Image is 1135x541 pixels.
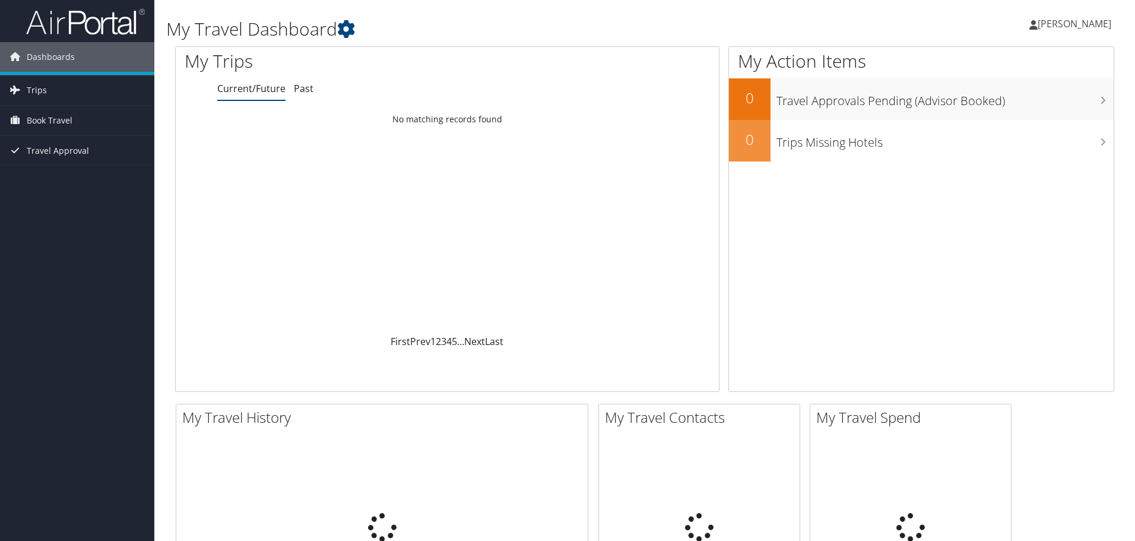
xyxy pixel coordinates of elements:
h1: My Travel Dashboard [166,17,804,42]
span: Dashboards [27,42,75,72]
h1: My Action Items [729,49,1114,74]
a: Prev [410,335,430,348]
a: 0Trips Missing Hotels [729,120,1114,162]
h2: 0 [729,129,771,150]
a: Last [485,335,503,348]
a: Past [294,82,313,95]
h3: Trips Missing Hotels [776,128,1114,151]
a: 1 [430,335,436,348]
a: 3 [441,335,446,348]
a: 4 [446,335,452,348]
a: Current/Future [217,82,286,95]
span: [PERSON_NAME] [1038,17,1111,30]
h2: 0 [729,88,771,108]
a: First [391,335,410,348]
a: 5 [452,335,457,348]
h2: My Travel Contacts [605,407,800,428]
span: Book Travel [27,106,72,135]
a: Next [464,335,485,348]
span: Trips [27,75,47,105]
h2: My Travel Spend [816,407,1011,428]
a: 2 [436,335,441,348]
span: Travel Approval [27,136,89,166]
span: … [457,335,464,348]
h3: Travel Approvals Pending (Advisor Booked) [776,87,1114,109]
h2: My Travel History [182,407,588,428]
h1: My Trips [185,49,484,74]
img: airportal-logo.png [26,8,145,36]
td: No matching records found [176,109,719,130]
a: 0Travel Approvals Pending (Advisor Booked) [729,78,1114,120]
a: [PERSON_NAME] [1029,6,1123,42]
